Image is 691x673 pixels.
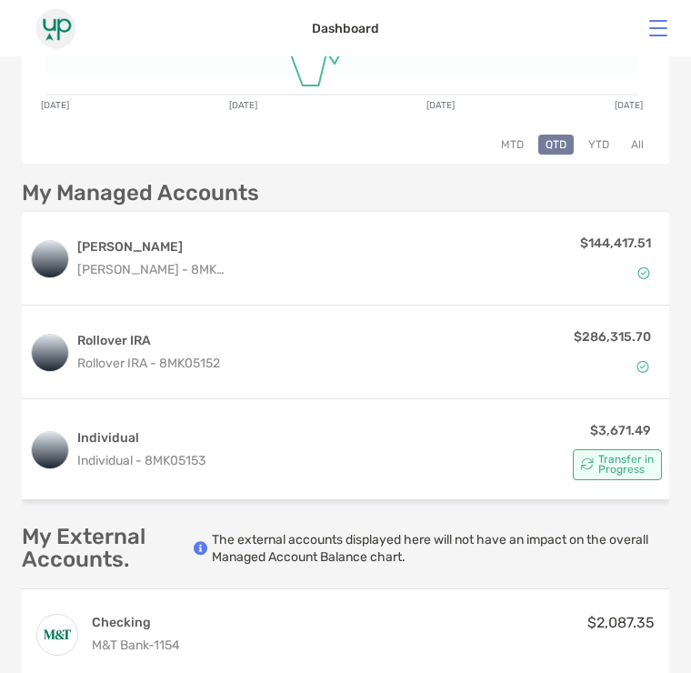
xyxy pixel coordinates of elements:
[41,100,69,111] text: [DATE]
[22,182,259,205] p: My Managed Accounts
[92,614,180,631] h4: Checking
[229,100,257,111] text: [DATE]
[37,615,77,655] img: EZChoice Checking (1154)
[77,258,227,281] p: [PERSON_NAME] - 8MK05151
[624,135,651,155] button: All
[615,100,643,111] text: [DATE]
[32,241,68,277] img: logo account
[574,326,651,348] p: $286,315.70
[581,135,616,155] button: YTD
[77,449,227,472] p: Individual - 8MK05153
[637,266,650,279] img: Account Status icon
[77,352,566,375] p: Rollover IRA - 8MK05152
[77,330,566,352] h3: Rollover IRA
[194,541,207,556] img: info
[154,638,180,653] span: 1154
[77,427,227,449] h3: Individual
[426,100,455,111] text: [DATE]
[587,614,655,631] span: $2,087.35
[32,432,68,468] img: logo account
[77,236,227,258] h3: [PERSON_NAME]
[573,419,651,442] p: $3,671.49
[312,21,379,36] div: Dashboard
[32,335,68,371] img: logo account
[212,531,669,566] p: The external accounts displayed here will not have an impact on the overall Managed Account Balan...
[581,457,594,470] img: Account Status icon
[636,360,649,373] img: Account Status icon
[580,232,651,255] p: $144,417.51
[494,135,531,155] button: MTD
[92,638,154,653] span: M&T Bank -
[598,455,654,475] span: Transfer in Progress
[22,526,194,571] p: My External Accounts.
[538,135,574,155] button: QTD
[15,8,96,49] img: Zoe Logo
